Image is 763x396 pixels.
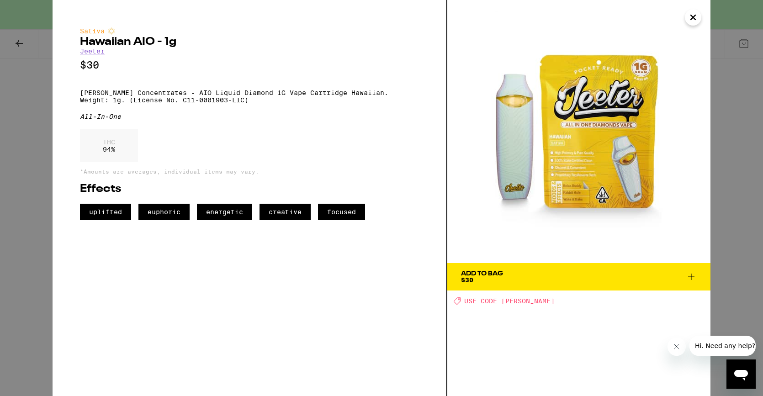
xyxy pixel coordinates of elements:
button: Add To Bag$30 [447,263,710,290]
iframe: Button to launch messaging window [726,359,756,389]
iframe: Close message [668,338,686,356]
h2: Effects [80,184,419,195]
a: Jeeter [80,48,105,55]
div: Add To Bag [461,270,503,277]
p: $30 [80,59,419,71]
h2: Hawaiian AIO - 1g [80,37,419,48]
iframe: Message from company [689,336,756,356]
button: Close [685,9,701,26]
span: energetic [197,204,252,220]
p: THC [103,138,115,146]
p: [PERSON_NAME] Concentrates - AIO Liquid Diamond 1G Vape Cartridge Hawaiian. Weight: 1g. (License ... [80,89,419,104]
span: $30 [461,276,473,284]
span: creative [260,204,311,220]
span: focused [318,204,365,220]
span: USE CODE [PERSON_NAME] [464,297,555,305]
span: euphoric [138,204,190,220]
img: sativaColor.svg [108,27,115,35]
div: All-In-One [80,113,419,120]
div: 94 % [80,129,138,162]
span: uplifted [80,204,131,220]
div: Sativa [80,27,419,35]
p: *Amounts are averages, individual items may vary. [80,169,419,174]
